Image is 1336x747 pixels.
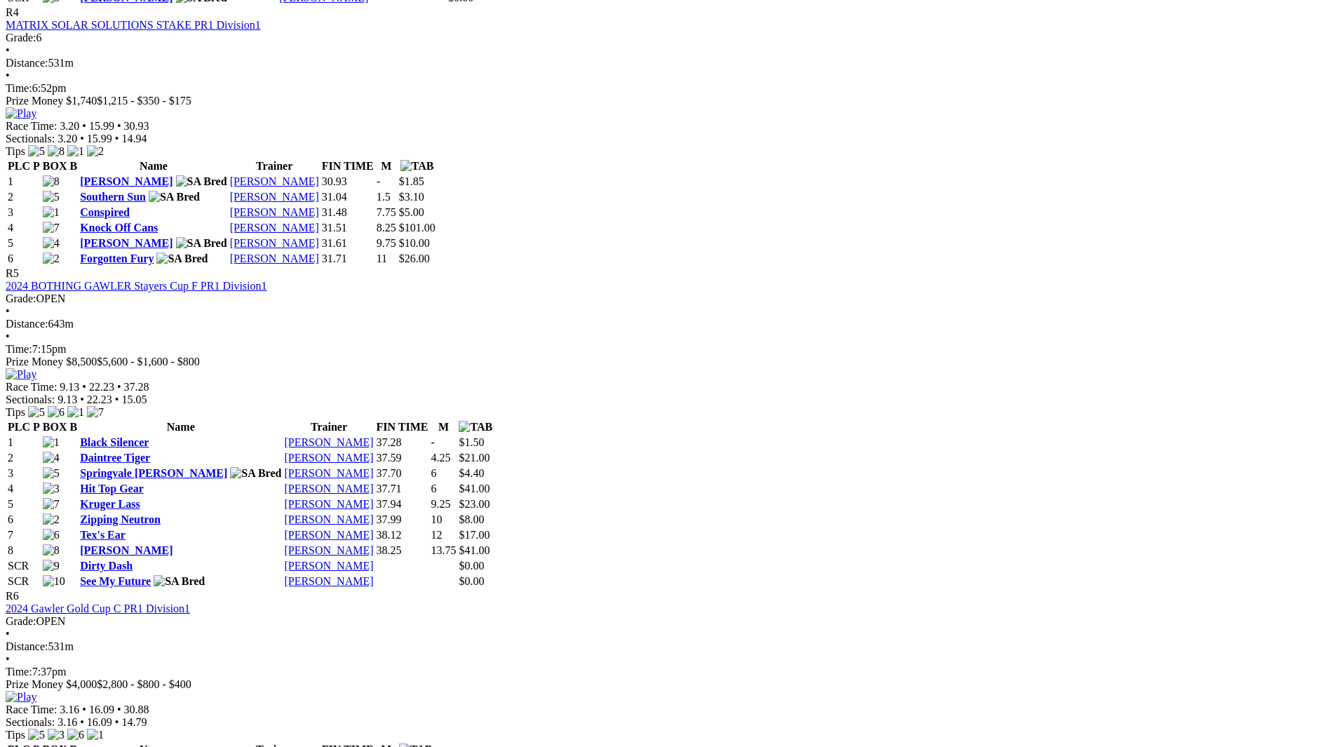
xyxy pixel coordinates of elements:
[43,253,60,265] img: 2
[58,716,77,728] span: 3.16
[48,145,65,158] img: 8
[6,280,267,292] a: 2024 BOTHING GAWLER Stayers Cup F PR1 Division1
[284,529,373,541] a: [PERSON_NAME]
[6,704,57,715] span: Race Time:
[230,467,281,480] img: SA Bred
[6,666,1330,678] div: 7:37pm
[7,574,41,588] td: SCR
[43,206,60,219] img: 1
[431,529,442,541] text: 12
[82,381,86,393] span: •
[33,160,40,172] span: P
[176,237,227,250] img: SA Bred
[67,406,84,419] img: 1
[399,253,430,264] span: $26.00
[376,451,429,465] td: 37.59
[459,560,484,572] span: $0.00
[124,120,149,132] span: 30.93
[80,206,130,218] a: Conspired
[6,318,48,330] span: Distance:
[230,237,319,249] a: [PERSON_NAME]
[80,253,154,264] a: Forgotten Fury
[115,393,119,405] span: •
[80,498,140,510] a: Kruger Lass
[6,393,55,405] span: Sectionals:
[117,704,121,715] span: •
[28,729,45,741] img: 5
[28,406,45,419] img: 5
[87,145,104,158] img: 2
[58,393,77,405] span: 9.13
[6,82,32,94] span: Time:
[43,513,60,526] img: 2
[321,236,375,250] td: 31.61
[87,133,112,144] span: 15.99
[6,57,1330,69] div: 531m
[6,615,1330,628] div: OPEN
[67,145,84,158] img: 1
[6,120,57,132] span: Race Time:
[121,393,147,405] span: 15.05
[6,678,1330,691] div: Prize Money $4,000
[80,237,173,249] a: [PERSON_NAME]
[79,159,228,173] th: Name
[80,436,149,448] a: Black Silencer
[82,120,86,132] span: •
[6,653,10,665] span: •
[43,421,67,433] span: BOX
[229,159,320,173] th: Trainer
[87,729,104,741] img: 1
[97,678,191,690] span: $2,800 - $800 - $400
[154,575,205,588] img: SA Bred
[89,120,114,132] span: 15.99
[321,159,375,173] th: FIN TIME
[321,190,375,204] td: 31.04
[377,206,396,218] text: 7.75
[80,513,161,525] a: Zipping Neutron
[431,498,450,510] text: 9.25
[60,381,79,393] span: 9.13
[8,421,30,433] span: PLC
[7,190,41,204] td: 2
[43,467,60,480] img: 5
[377,237,396,249] text: 9.75
[43,483,60,495] img: 3
[6,343,1330,356] div: 7:15pm
[176,175,227,188] img: SA Bred
[459,529,490,541] span: $17.00
[6,19,261,31] a: MATRIX SOLAR SOLUTIONS STAKE PR1 Division1
[7,528,41,542] td: 7
[43,452,60,464] img: 4
[321,252,375,266] td: 31.71
[376,528,429,542] td: 38.12
[6,32,36,43] span: Grade:
[430,420,457,434] th: M
[7,482,41,496] td: 4
[43,191,60,203] img: 5
[6,368,36,381] img: Play
[230,253,319,264] a: [PERSON_NAME]
[6,6,19,18] span: R4
[6,107,36,120] img: Play
[7,466,41,480] td: 3
[6,615,36,627] span: Grade:
[7,559,41,573] td: SCR
[230,191,319,203] a: [PERSON_NAME]
[459,483,490,494] span: $41.00
[431,467,436,479] text: 6
[284,436,373,448] a: [PERSON_NAME]
[87,393,112,405] span: 22.23
[149,191,200,203] img: SA Bred
[6,343,32,355] span: Time:
[48,729,65,741] img: 3
[6,305,10,317] span: •
[6,406,25,418] span: Tips
[87,406,104,419] img: 7
[459,467,484,479] span: $4.40
[399,222,436,234] span: $101.00
[284,513,373,525] a: [PERSON_NAME]
[7,451,41,465] td: 2
[6,267,19,279] span: R5
[459,436,484,448] span: $1.50
[43,498,60,511] img: 7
